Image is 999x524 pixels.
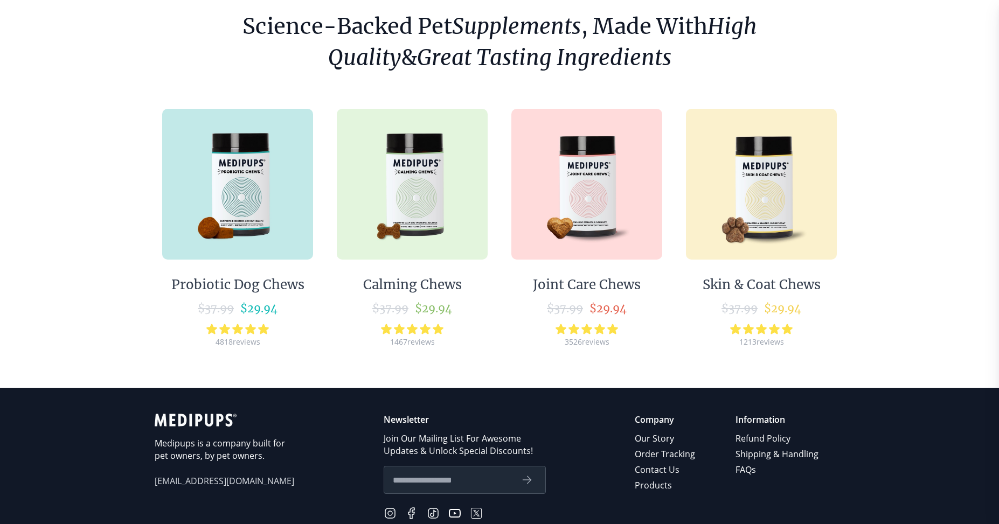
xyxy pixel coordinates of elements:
i: Great Tasting Ingredients [417,44,671,71]
img: Calming Chews - Medipups [337,109,488,260]
p: Newsletter [384,414,546,426]
a: Calming Chews - MedipupsCalming Chews$37.99$29.941467reviews [330,99,495,347]
a: Our Story [635,431,697,446]
span: $ 37.99 [198,302,234,315]
div: 1467 reviews [390,337,435,347]
div: Joint Care Chews [533,277,641,293]
div: 4818 reviews [216,337,260,347]
p: Medipups is a company built for pet owners, by pet owners. [155,437,295,462]
a: Shipping & Handling [736,446,820,462]
span: $ 29.94 [415,302,452,315]
i: Supplements [452,13,581,40]
span: $ 29.94 [764,302,801,315]
img: Joint Care Chews - Medipups [511,109,662,260]
img: Probiotic Dog Chews - Medipups [162,109,313,260]
span: $ 29.94 [589,302,627,315]
div: 3526 reviews [565,337,609,347]
img: Skin & Coat Chews - Medipups [686,109,837,260]
p: Information [736,414,820,426]
a: Refund Policy [736,431,820,446]
span: $ 29.94 [240,302,277,315]
a: FAQs [736,462,820,478]
span: $ 37.99 [372,302,408,315]
div: Probiotic Dog Chews [171,277,304,293]
a: Skin & Coat Chews - MedipupsSkin & Coat Chews$37.99$29.941213reviews [679,99,844,347]
span: $ 37.99 [547,302,583,315]
div: Skin & Coat Chews [703,277,821,293]
a: Order Tracking [635,446,697,462]
div: 1213 reviews [739,337,784,347]
div: Calming Chews [363,277,462,293]
span: [EMAIL_ADDRESS][DOMAIN_NAME] [155,475,295,487]
h1: Science-Backed Pet , Made With & [185,11,814,73]
p: Join Our Mailing List For Awesome Updates & Unlock Special Discounts! [384,432,546,457]
a: Joint Care Chews - MedipupsJoint Care Chews$37.99$29.943526reviews [504,99,669,347]
a: Products [635,478,697,493]
p: Company [635,414,697,426]
a: Contact Us [635,462,697,478]
a: Probiotic Dog Chews - MedipupsProbiotic Dog Chews$37.99$29.944818reviews [155,99,320,347]
span: $ 37.99 [721,302,758,315]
